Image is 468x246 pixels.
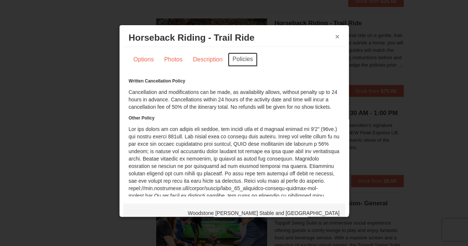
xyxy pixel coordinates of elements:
[129,32,340,43] h3: Horseback Riding - Trail Ride
[228,53,257,67] a: Policies
[129,53,159,67] a: Options
[129,114,340,122] h6: Other Policy
[129,77,340,85] h6: Written Cancellation Policy
[159,53,188,67] a: Photos
[335,33,340,40] button: ×
[188,53,227,67] a: Description
[123,204,345,222] div: Woodstone [PERSON_NAME] Stable and [GEOGRAPHIC_DATA]
[129,77,340,222] div: Cancellation and modifications can be made, as availability allows, without penalty up to 24 hour...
